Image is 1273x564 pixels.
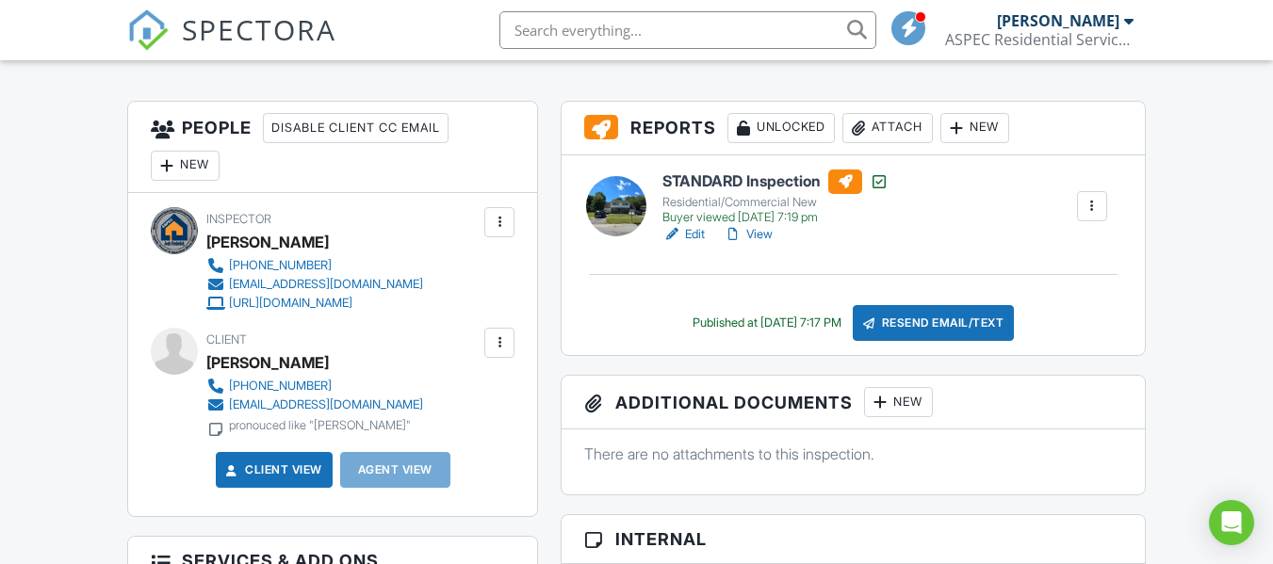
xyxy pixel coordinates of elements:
[229,418,411,433] div: pronouced like "[PERSON_NAME]"
[562,376,1144,429] h3: Additional Documents
[127,9,169,51] img: The Best Home Inspection Software - Spectora
[864,387,933,417] div: New
[562,515,1144,564] h3: Internal
[693,315,841,330] div: Published at [DATE] 7:17 PM
[206,256,423,275] a: [PHONE_NUMBER]
[662,210,889,225] div: Buyer viewed [DATE] 7:19 pm
[206,377,423,395] a: [PHONE_NUMBER]
[584,443,1121,464] p: There are no attachments to this inspection.
[206,228,329,256] div: [PERSON_NAME]
[229,277,423,292] div: [EMAIL_ADDRESS][DOMAIN_NAME]
[724,225,773,244] a: View
[229,258,332,273] div: [PHONE_NUMBER]
[206,332,247,346] span: Client
[499,11,876,49] input: Search everything...
[662,195,889,210] div: Residential/Commercial New
[662,169,889,226] a: STANDARD Inspection Residential/Commercial New Buyer viewed [DATE] 7:19 pm
[206,395,423,414] a: [EMAIL_ADDRESS][DOMAIN_NAME]
[229,397,423,412] div: [EMAIL_ADDRESS][DOMAIN_NAME]
[206,212,271,226] span: Inspector
[997,11,1119,30] div: [PERSON_NAME]
[263,113,449,143] div: Disable Client CC Email
[127,25,336,65] a: SPECTORA
[229,379,332,394] div: [PHONE_NUMBER]
[662,225,705,244] a: Edit
[206,294,423,313] a: [URL][DOMAIN_NAME]
[206,275,423,294] a: [EMAIL_ADDRESS][DOMAIN_NAME]
[1209,500,1254,545] div: Open Intercom Messenger
[727,113,835,143] div: Unlocked
[206,348,329,377] div: [PERSON_NAME]
[222,460,322,479] a: Client View
[182,9,336,49] span: SPECTORA
[662,169,889,194] h6: STANDARD Inspection
[853,305,1015,341] div: Resend Email/Text
[562,102,1144,155] h3: Reports
[940,113,1009,143] div: New
[945,30,1134,49] div: ASPEC Residential Services, LLC
[151,151,220,181] div: New
[842,113,933,143] div: Attach
[229,296,352,311] div: [URL][DOMAIN_NAME]
[128,102,537,193] h3: People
